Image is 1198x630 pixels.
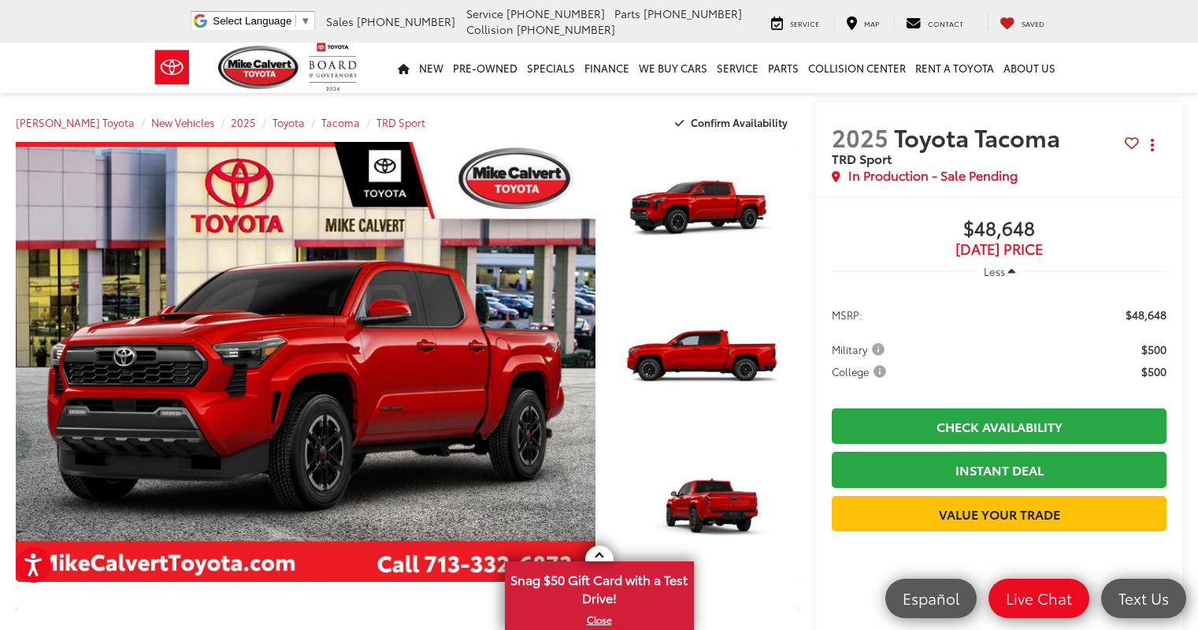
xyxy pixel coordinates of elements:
[644,6,742,21] span: [PHONE_NUMBER]
[613,292,800,433] a: Expand Photo 2
[790,18,819,28] span: Service
[213,15,310,27] a: Select Language​
[151,115,214,129] a: New Vehicles
[832,218,1166,241] span: $48,648
[610,140,802,284] img: 2025 Toyota Tacoma TRD Sport
[691,115,788,129] span: Confirm Availability
[1151,139,1154,151] span: dropdown dots
[712,43,763,93] a: Service
[832,307,862,322] span: MSRP:
[213,15,291,27] span: Select Language
[911,43,999,93] a: Rent a Toyota
[803,43,911,93] a: Collision Center
[894,14,975,30] a: Contact
[834,14,891,30] a: Map
[832,241,1166,257] span: [DATE] PRICE
[610,440,802,583] img: 2025 Toyota Tacoma TRD Sport
[273,115,305,129] a: Toyota
[988,14,1056,30] a: My Saved Vehicles
[1141,341,1166,357] span: $500
[16,142,595,582] a: Expand Photo 0
[832,341,890,357] button: Military
[832,363,889,379] span: College
[864,18,879,28] span: Map
[763,43,803,93] a: Parts
[506,6,605,21] span: [PHONE_NUMBER]
[1126,307,1166,322] span: $48,648
[832,149,892,167] span: TRD Sport
[10,140,601,584] img: 2025 Toyota Tacoma TRD Sport
[414,43,448,93] a: New
[1101,579,1186,618] a: Text Us
[832,408,1166,444] a: Check Availability
[143,42,202,93] img: Toyota
[376,115,425,129] a: TRD Sport
[218,46,302,89] img: Mike Calvert Toyota
[466,21,514,37] span: Collision
[634,43,712,93] a: WE BUY CARS
[466,6,503,21] span: Service
[613,442,800,583] a: Expand Photo 3
[666,109,801,136] button: Confirm Availability
[614,6,640,21] span: Parts
[295,15,296,27] span: ​
[231,115,256,129] a: 2025
[759,14,831,30] a: Service
[357,13,455,29] span: [PHONE_NUMBER]
[832,363,892,379] button: College
[613,142,800,283] a: Expand Photo 1
[321,115,360,129] a: Tacoma
[1139,131,1166,158] button: Actions
[895,588,967,608] span: Español
[522,43,580,93] a: Specials
[300,15,310,27] span: ▼
[988,579,1089,618] a: Live Chat
[517,21,615,37] span: [PHONE_NUMBER]
[832,496,1166,531] a: Value Your Trade
[580,43,634,93] a: Finance
[894,120,1066,154] span: Toyota Tacoma
[610,290,802,434] img: 2025 Toyota Tacoma TRD Sport
[1022,18,1044,28] span: Saved
[976,257,1023,285] button: Less
[832,341,888,357] span: Military
[326,13,354,29] span: Sales
[16,115,135,129] a: [PERSON_NAME] Toyota
[885,579,977,618] a: Español
[998,588,1080,608] span: Live Chat
[1111,588,1177,608] span: Text Us
[848,166,1018,185] span: In Production - Sale Pending
[393,43,414,93] a: Home
[928,18,963,28] span: Contact
[448,43,522,93] a: Pre-Owned
[999,43,1060,93] a: About Us
[984,264,1005,278] span: Less
[506,563,692,611] span: Snag $50 Gift Card with a Test Drive!
[832,452,1166,487] a: Instant Deal
[832,120,888,154] span: 2025
[1141,363,1166,379] span: $500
